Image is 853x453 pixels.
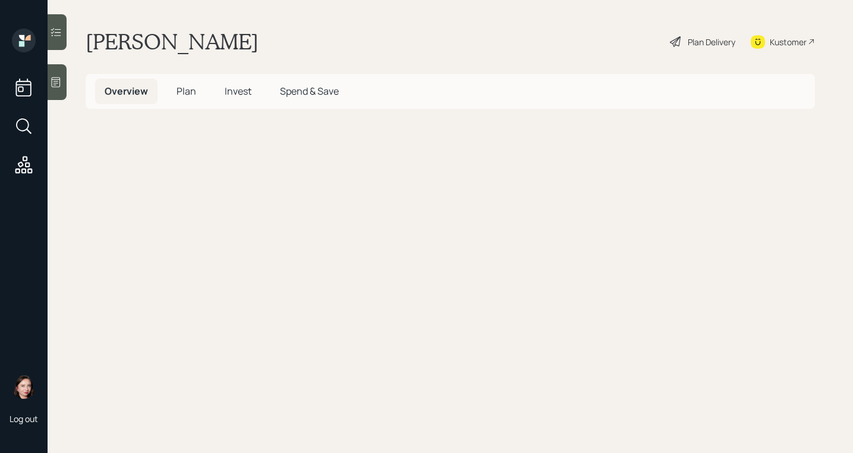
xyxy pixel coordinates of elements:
span: Spend & Save [280,85,339,98]
span: Invest [225,85,251,98]
span: Overview [105,85,148,98]
div: Kustomer [770,36,807,48]
h1: [PERSON_NAME] [86,29,259,55]
img: aleksandra-headshot.png [12,375,36,399]
span: Plan [177,85,196,98]
div: Plan Delivery [688,36,735,48]
div: Log out [10,413,38,424]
